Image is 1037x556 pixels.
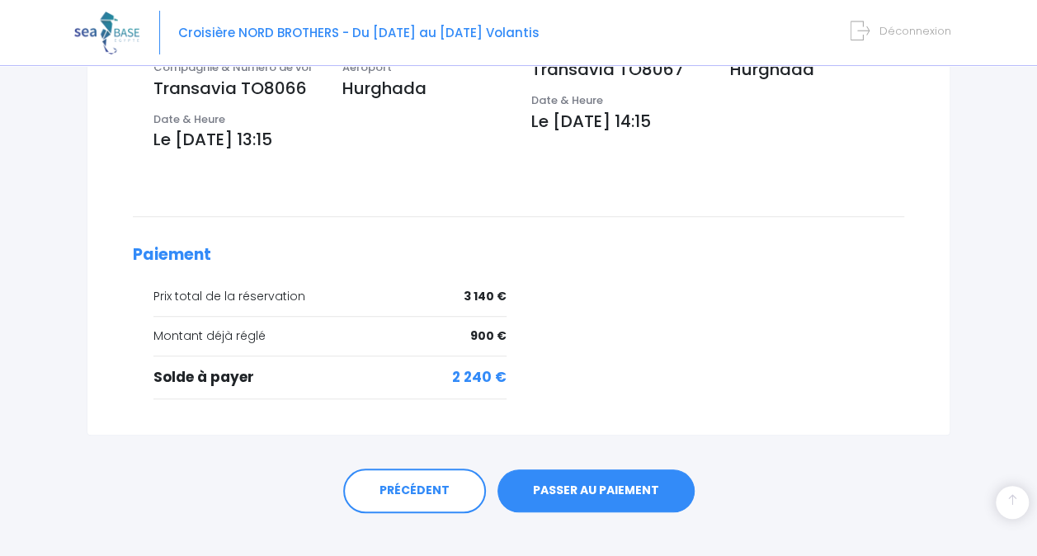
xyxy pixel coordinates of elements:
span: Aéroport [342,59,392,75]
div: Montant déjà réglé [153,327,507,345]
h2: Paiement [133,246,904,265]
p: Transavia TO8067 [531,57,705,82]
span: Compagnie & Numéro de vol [153,59,312,75]
p: Hurghada [342,76,507,101]
p: Transavia TO8066 [153,76,318,101]
p: Le [DATE] 13:15 [153,127,507,152]
a: PRÉCÉDENT [343,469,486,513]
p: Le [DATE] 14:15 [531,109,905,134]
span: 900 € [470,327,507,345]
span: Croisière NORD BROTHERS - Du [DATE] au [DATE] Volantis [178,24,540,41]
a: PASSER AU PAIEMENT [497,469,695,512]
span: 2 240 € [452,367,507,389]
span: Date & Heure [153,111,225,127]
p: Hurghada [730,57,904,82]
div: Prix total de la réservation [153,288,507,305]
span: Déconnexion [879,23,951,39]
span: Date & Heure [531,92,603,108]
span: 3 140 € [464,288,507,305]
div: Solde à payer [153,367,507,389]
